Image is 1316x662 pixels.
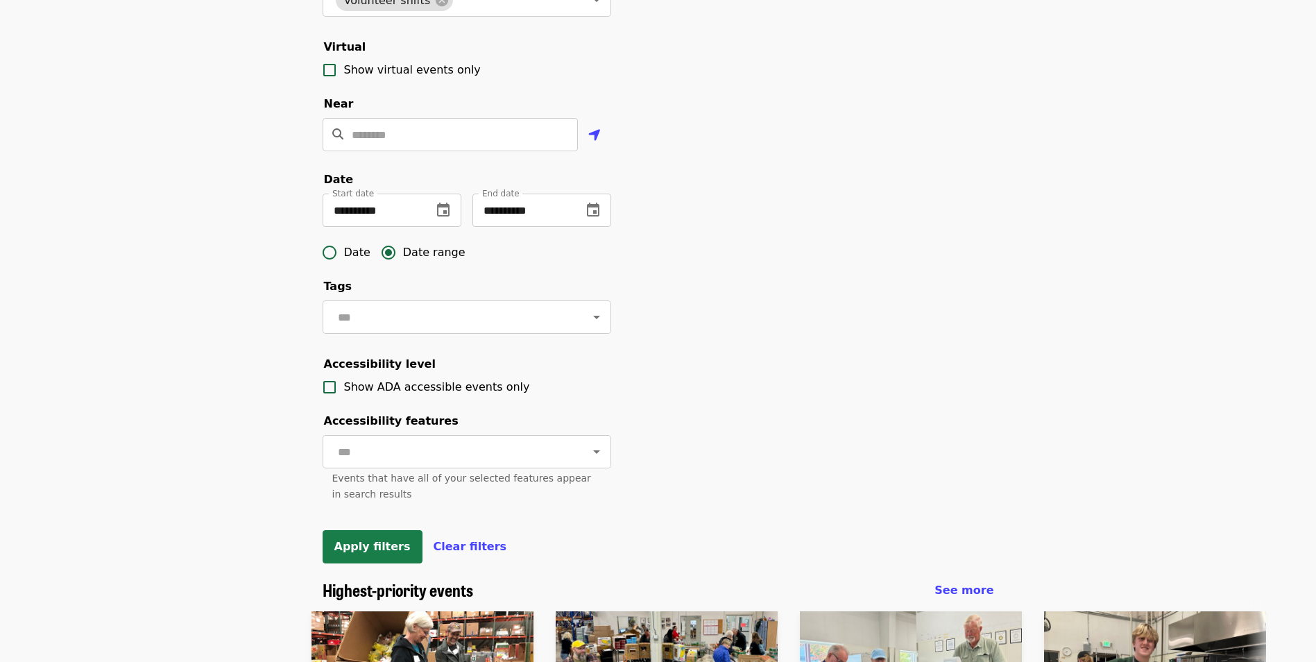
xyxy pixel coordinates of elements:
[334,540,411,553] span: Apply filters
[427,194,460,227] button: change date
[587,442,606,461] button: Open
[344,380,530,393] span: Show ADA accessible events only
[324,280,352,293] span: Tags
[403,244,465,261] span: Date range
[344,63,481,76] span: Show virtual events only
[323,580,473,600] a: Highest-priority events
[934,582,993,599] a: See more
[934,584,993,597] span: See more
[434,540,507,553] span: Clear filters
[332,473,591,500] span: Events that have all of your selected features appear in search results
[344,244,370,261] span: Date
[434,538,507,555] button: Clear filters
[323,577,473,602] span: Highest-priority events
[352,118,578,151] input: Location
[324,357,436,371] span: Accessibility level
[332,128,343,141] i: search icon
[324,173,354,186] span: Date
[578,119,611,153] button: Use my location
[482,189,520,198] span: End date
[588,127,601,144] i: location-arrow icon
[323,530,422,563] button: Apply filters
[332,189,374,198] span: Start date
[324,40,366,53] span: Virtual
[324,97,354,110] span: Near
[576,194,610,227] button: change date
[587,307,606,327] button: Open
[324,414,459,427] span: Accessibility features
[311,580,1005,600] div: Highest-priority events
